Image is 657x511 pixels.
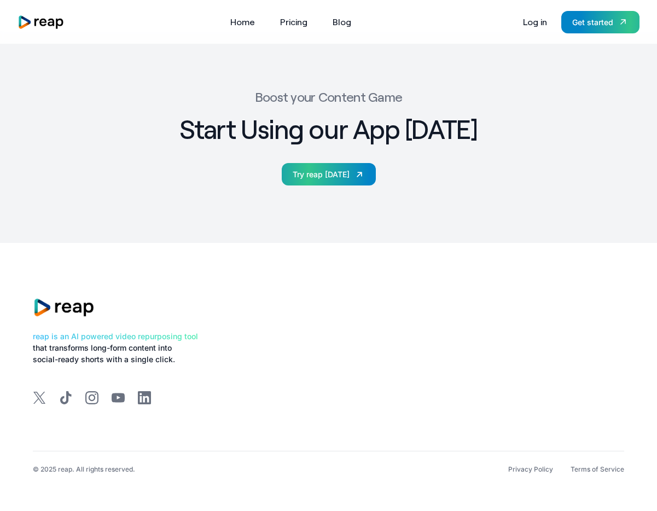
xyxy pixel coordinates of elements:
a: Terms of Service [571,465,624,474]
a: Blog [327,13,357,31]
h2: Start Using our App [DATE] [119,112,539,146]
div: reap is an AI powered video repurposing tool [33,330,198,342]
img: reap logo [18,15,65,30]
div: that transforms long-form content into social-ready shorts with a single click. [33,342,198,365]
div: © 2025 reap. All rights reserved. [33,465,135,474]
a: home [18,15,65,30]
a: Pricing [275,13,313,31]
a: Log in [518,13,553,31]
a: Get started [561,11,639,33]
div: Try reap [DATE] [293,169,350,180]
a: Privacy Policy [508,465,553,474]
a: Try reap [DATE] [282,163,376,185]
div: Get started [572,16,613,28]
a: Home [225,13,260,31]
p: Boost your Content Game [119,88,539,105]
